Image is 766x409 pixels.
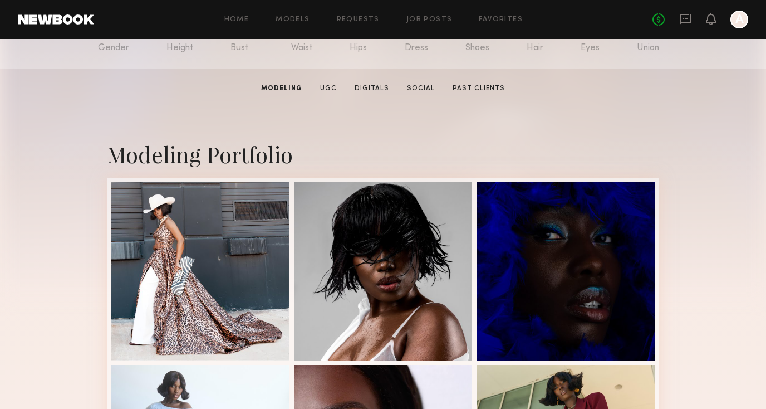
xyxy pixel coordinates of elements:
[402,84,439,94] a: Social
[316,84,341,94] a: UGC
[581,30,600,53] div: Brn
[405,30,428,53] div: 8
[257,84,307,94] a: Modeling
[350,84,394,94] a: Digitals
[479,16,523,23] a: Favorites
[448,84,509,94] a: Past Clients
[224,16,249,23] a: Home
[98,30,129,53] div: F
[527,30,543,53] div: Brn
[230,30,254,53] div: 35/d
[291,30,312,53] div: 30"
[107,139,659,169] div: Modeling Portfolio
[337,16,380,23] a: Requests
[350,30,367,53] div: 40"
[730,11,748,28] a: A
[465,30,489,53] div: 8.5
[166,30,193,53] div: 5'5"
[276,16,310,23] a: Models
[637,30,659,53] div: No
[406,16,453,23] a: Job Posts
